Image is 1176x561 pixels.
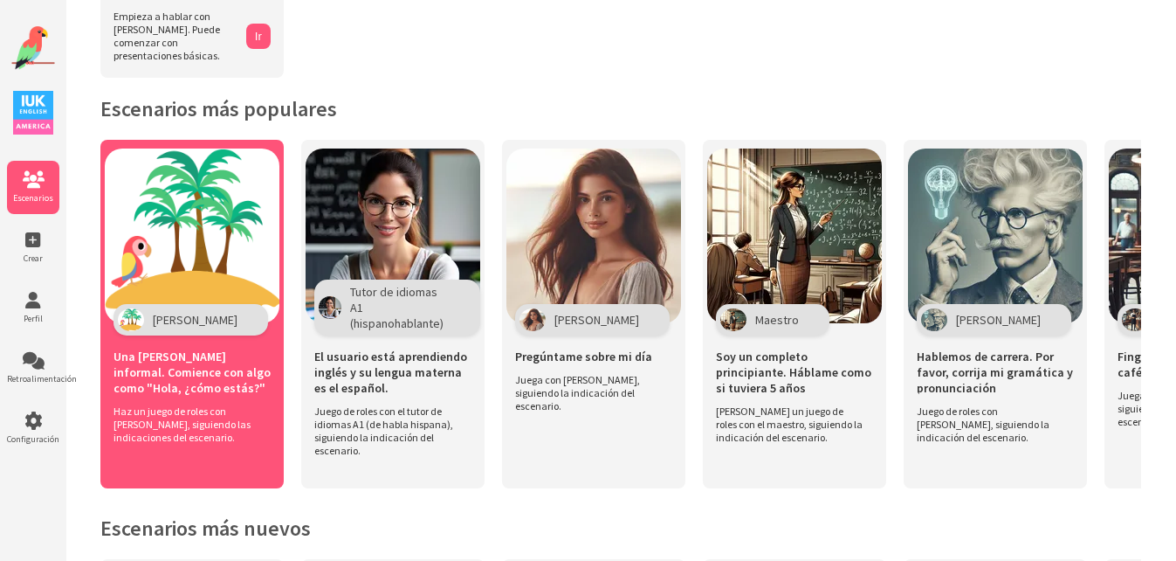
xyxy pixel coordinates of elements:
[7,192,59,204] span: Escenarios
[113,349,271,396] span: Una [PERSON_NAME] informal. Comience con algo como "Hola, ¿cómo estás?"
[306,149,480,323] img: Imagen del escenario
[7,253,59,264] span: Crear
[720,308,746,331] img: Carácter
[716,349,873,396] span: Soy un completo principiante. Háblame como si tuviera 5 años
[7,313,59,324] span: Perfil
[908,149,1083,323] img: Imagen del escenario
[515,349,652,364] span: Pregúntame sobre mi día
[7,433,59,445] span: Configuración
[100,95,1141,122] h2: Escenarios más populares
[113,405,262,444] span: Haz un juego de roles con [PERSON_NAME], siguiendo las indicaciones del escenario.
[707,149,882,323] img: Imagen del escenario
[13,91,53,135] img: Logotipo de IUK
[314,349,471,396] span: El usuario está aprendiendo inglés y su lengua materna es el español.
[100,515,1141,542] h2: Escenarios más nuevos
[350,284,450,331] span: Tutor de idiomas A1 (hispanohablante)
[105,149,279,323] img: Imagen del escenario
[319,296,341,319] img: Carácter
[917,349,1074,396] span: Hablemos de carrera. Por favor, corrija mi gramática y pronunciación
[917,405,1065,444] span: Juego de roles con [PERSON_NAME], siguiendo la indicación del escenario.
[519,308,546,331] img: Carácter
[506,149,681,323] img: Imagen del escenario
[113,10,237,62] span: Empieza a hablar con [PERSON_NAME]. Puede comenzar con presentaciones básicas.
[716,405,864,444] span: [PERSON_NAME] un juego de roles con el maestro, siguiendo la indicación del escenario.
[921,308,947,331] img: Carácter
[956,312,1041,328] span: [PERSON_NAME]
[314,405,463,457] span: Juego de roles con el tutor de idiomas A1 (de habla hispana), siguiendo la indicación del escenario.
[554,312,639,328] span: [PERSON_NAME]
[7,373,59,384] span: Retroalimentación
[1122,308,1148,331] img: Carácter
[515,373,664,412] span: Juega con [PERSON_NAME], siguiendo la indicación del escenario.
[118,308,144,331] img: Carácter
[755,312,799,328] span: Maestro
[246,24,271,49] button: Ir
[153,312,237,328] span: [PERSON_NAME]
[11,26,55,70] img: Logotipo del sitio web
